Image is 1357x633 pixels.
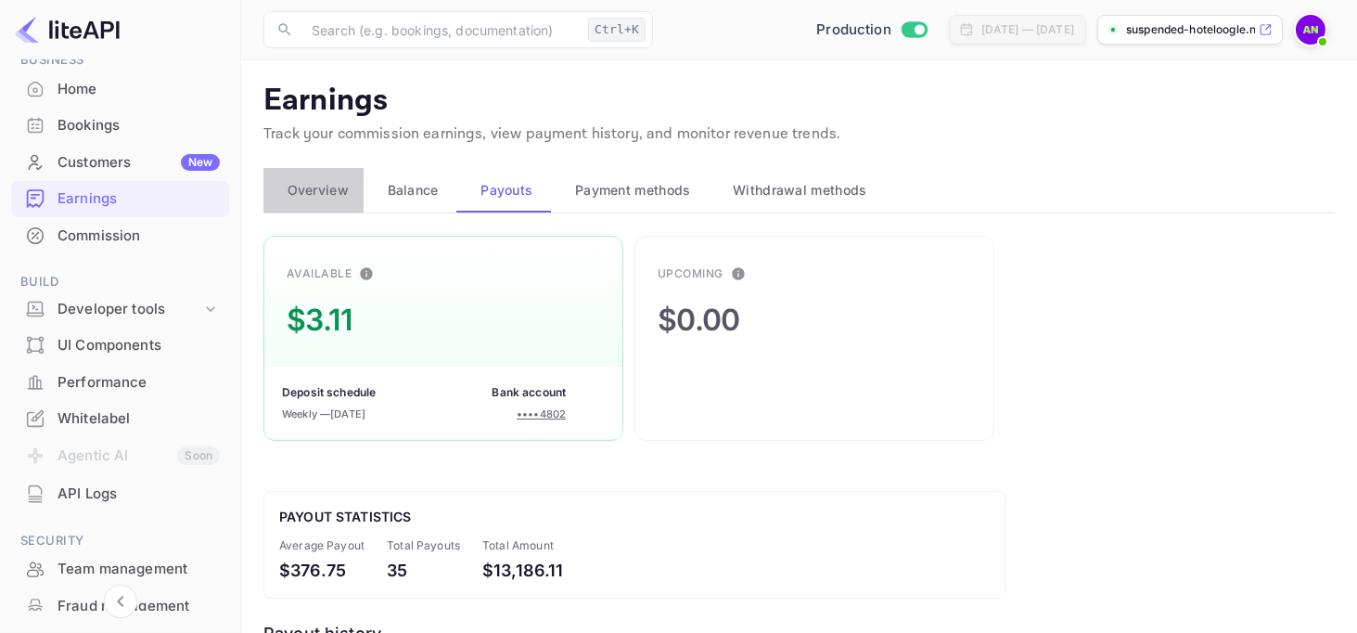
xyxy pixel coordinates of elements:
[11,145,229,179] a: CustomersNew
[263,168,1335,213] div: scrollable auto tabs example
[11,588,229,623] a: Fraud management
[11,588,229,625] div: Fraud management
[482,558,564,583] div: $13,186.11
[387,558,460,583] div: 35
[981,21,1074,38] div: [DATE] — [DATE]
[301,11,581,48] input: Search (e.g. bookings, documentation)
[387,537,460,554] div: Total Payouts
[11,293,229,326] div: Developer tools
[58,188,220,210] div: Earnings
[58,79,220,100] div: Home
[11,531,229,551] span: Security
[58,596,220,617] div: Fraud management
[11,181,229,215] a: Earnings
[11,401,229,435] a: Whitelabel
[58,408,220,430] div: Whitelabel
[58,115,220,136] div: Bookings
[11,181,229,217] div: Earnings
[58,484,220,505] div: API Logs
[816,19,891,41] span: Production
[11,71,229,108] div: Home
[733,179,866,201] span: Withdrawal methods
[11,551,229,588] div: Team management
[58,335,220,356] div: UI Components
[352,259,381,289] button: This is the amount of confirmed commission that will be paid to you on the next scheduled deposit
[575,179,691,201] span: Payment methods
[288,179,349,201] span: Overview
[11,476,229,512] div: API Logs
[517,407,566,422] div: •••• 4802
[282,407,365,422] div: Weekly — [DATE]
[11,71,229,106] a: Home
[1126,21,1255,38] p: suspended-hoteloogle.n...
[809,19,934,41] div: Switch to Sandbox mode
[287,298,353,342] div: $3.11
[181,154,220,171] div: New
[11,476,229,510] a: API Logs
[11,365,229,399] a: Performance
[11,365,229,401] div: Performance
[588,18,646,42] div: Ctrl+K
[11,328,229,362] a: UI Components
[11,401,229,437] div: Whitelabel
[15,15,120,45] img: LiteAPI logo
[658,265,723,282] div: Upcoming
[58,559,220,580] div: Team management
[58,372,220,394] div: Performance
[279,507,990,526] div: Payout Statistics
[11,328,229,364] div: UI Components
[723,259,753,289] button: This is the amount of commission earned for bookings that have not been finalized. After guest ch...
[11,551,229,586] a: Team management
[11,108,229,144] div: Bookings
[263,123,1335,146] p: Track your commission earnings, view payment history, and monitor revenue trends.
[11,145,229,181] div: CustomersNew
[287,265,352,282] div: Available
[11,108,229,142] a: Bookings
[482,537,564,554] div: Total Amount
[480,179,532,201] span: Payouts
[263,83,1335,120] p: Earnings
[1296,15,1325,45] img: Asaad Nofal
[11,272,229,292] span: Build
[492,384,566,401] div: Bank account
[279,558,365,583] div: $376.75
[658,298,740,342] div: $0.00
[104,585,137,618] button: Collapse navigation
[282,384,376,401] div: Deposit schedule
[58,226,220,247] div: Commission
[11,218,229,252] a: Commission
[388,179,439,201] span: Balance
[11,218,229,254] div: Commission
[11,50,229,71] span: Business
[279,537,365,554] div: Average Payout
[58,152,220,174] div: Customers
[58,299,201,320] div: Developer tools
